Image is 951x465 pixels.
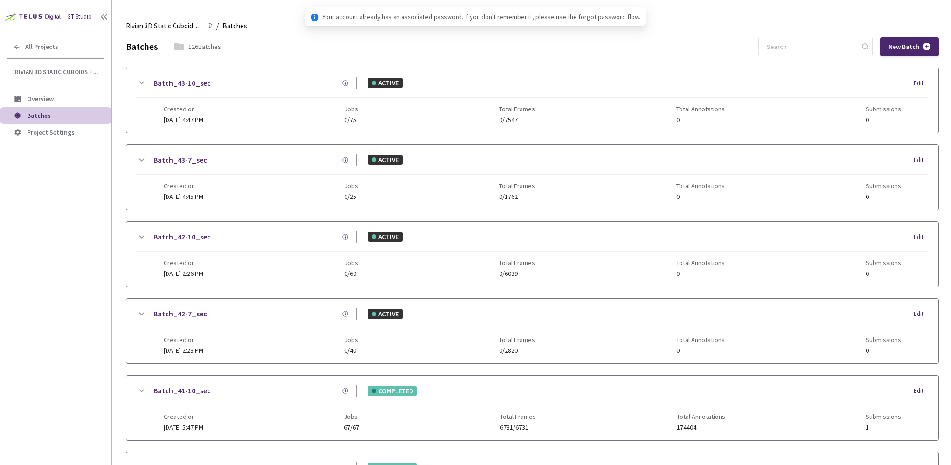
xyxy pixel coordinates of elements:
span: Total Frames [499,182,535,190]
li: / [216,21,219,32]
span: 0 [676,116,725,123]
div: Batches [126,39,158,54]
span: 0 [866,270,901,277]
div: Batch_42-7_secACTIVEEditCreated on[DATE] 2:23 PMJobs0/40Total Frames0/2820Total Annotations0Submi... [126,299,938,363]
span: Rivian 3D Static Cuboids fixed[2024-25] [15,68,98,76]
span: 0 [676,193,725,200]
span: 0/7547 [499,116,535,123]
div: Edit [914,79,929,88]
span: Total Annotations [676,259,725,267]
span: All Projects [25,43,58,51]
span: [DATE] 4:47 PM [164,116,203,124]
span: Total Annotations [677,413,725,420]
span: Jobs [344,182,358,190]
span: Created on [164,336,203,343]
a: Batch_42-10_sec [153,231,211,243]
div: ACTIVE [368,232,403,242]
span: 67/67 [344,424,359,431]
div: Edit [914,232,929,242]
span: info-circle [311,14,319,21]
span: 0/60 [344,270,358,277]
span: 0/75 [344,116,358,123]
span: Total Frames [500,413,536,420]
span: [DATE] 4:45 PM [164,192,203,201]
span: Created on [164,105,203,113]
div: ACTIVE [368,155,403,165]
div: Batch_43-10_secACTIVEEditCreated on[DATE] 4:47 PMJobs0/75Total Frames0/7547Total Annotations0Subm... [126,68,938,133]
span: 0 [866,116,901,123]
span: Submissions [866,259,901,267]
span: Total Frames [499,336,535,343]
span: 0 [676,347,725,354]
span: Overview [27,95,54,103]
span: Rivian 3D Static Cuboids fixed[2024-25] [126,21,201,32]
div: 126 Batches [188,41,221,52]
span: Submissions [866,413,901,420]
div: ACTIVE [368,309,403,319]
span: 0/6039 [499,270,535,277]
div: Edit [914,386,929,396]
span: [DATE] 2:26 PM [164,269,203,278]
span: Your account already has an associated password. If you don't remember it, please use the forgot ... [322,12,640,22]
span: Jobs [344,259,358,267]
span: Jobs [344,105,358,113]
span: 1 [866,424,901,431]
span: Total Annotations [676,182,725,190]
span: Batches [27,111,51,120]
a: Batch_43-7_sec [153,154,207,166]
div: Batch_42-10_secACTIVEEditCreated on[DATE] 2:26 PMJobs0/60Total Frames0/6039Total Annotations0Subm... [126,222,938,287]
span: Jobs [344,336,358,343]
a: Batch_42-7_sec [153,308,207,320]
div: Batch_41-10_secCOMPLETEDEditCreated on[DATE] 5:47 PMJobs67/67Total Frames6731/6731Total Annotatio... [126,376,938,440]
span: New Batch [889,43,919,51]
span: 0/1762 [499,193,535,200]
span: Batches [222,21,247,32]
span: 174404 [677,424,725,431]
span: 6731/6731 [500,424,536,431]
span: 0/40 [344,347,358,354]
span: 0 [866,347,901,354]
div: GT Studio [67,12,92,21]
span: 0 [866,193,901,200]
div: ACTIVE [368,78,403,88]
span: [DATE] 2:23 PM [164,346,203,355]
span: [DATE] 5:47 PM [164,423,203,431]
span: Project Settings [27,128,75,137]
span: Total Frames [499,105,535,113]
span: Submissions [866,336,901,343]
span: Created on [164,259,203,267]
span: Total Annotations [676,105,725,113]
span: Created on [164,182,203,190]
a: Batch_41-10_sec [153,385,211,397]
input: Search [761,38,861,55]
span: 0 [676,270,725,277]
div: Batch_43-7_secACTIVEEditCreated on[DATE] 4:45 PMJobs0/25Total Frames0/1762Total Annotations0Submi... [126,145,938,210]
a: Batch_43-10_sec [153,77,211,89]
span: 0/25 [344,193,358,200]
div: Edit [914,309,929,319]
div: Edit [914,156,929,165]
div: COMPLETED [368,386,417,396]
span: Submissions [866,182,901,190]
span: Total Annotations [676,336,725,343]
span: 0/2820 [499,347,535,354]
span: Total Frames [499,259,535,267]
span: Submissions [866,105,901,113]
span: Created on [164,413,203,420]
span: Jobs [344,413,359,420]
